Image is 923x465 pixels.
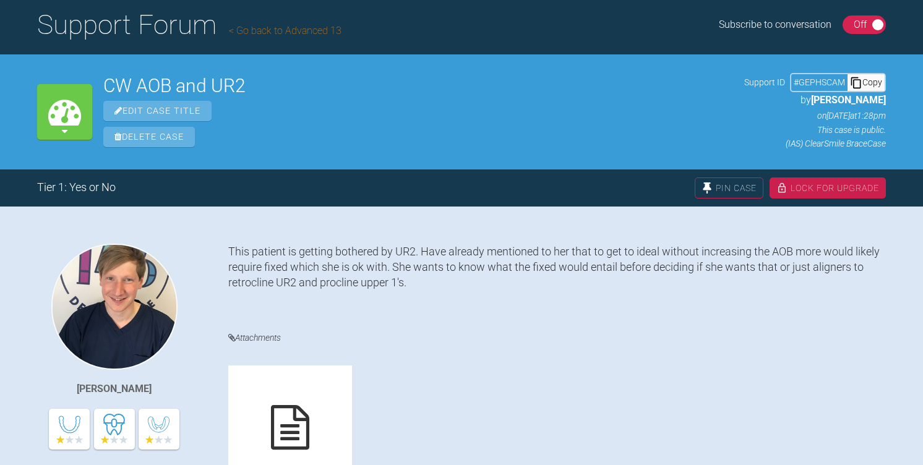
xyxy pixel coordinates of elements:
[103,127,195,147] span: Delete Case
[229,25,341,36] a: Go back to Advanced 13
[228,330,886,346] h4: Attachments
[770,177,886,198] div: Lock For Upgrade
[103,101,212,121] span: Edit Case Title
[744,109,886,122] p: on [DATE] at 1:28pm
[695,177,763,198] div: Pin Case
[103,77,733,95] h2: CW AOB and UR2
[776,182,788,194] img: lock.6dc949b6.svg
[744,92,886,108] p: by
[744,137,886,150] p: (IAS) ClearSmile Brace Case
[719,17,831,33] div: Subscribe to conversation
[848,74,885,90] div: Copy
[744,75,785,89] span: Support ID
[77,381,152,397] div: [PERSON_NAME]
[37,3,341,46] h1: Support Forum
[37,179,116,197] div: Tier 1: Yes or No
[228,244,886,312] div: This patient is getting bothered by UR2. Have already mentioned to her that to get to ideal witho...
[791,75,848,89] div: # GEPHSCAM
[854,17,867,33] div: Off
[811,94,886,106] span: [PERSON_NAME]
[744,123,886,137] p: This case is public.
[702,182,713,194] img: pin.fff216dc.svg
[51,244,178,370] img: Jack Gardner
